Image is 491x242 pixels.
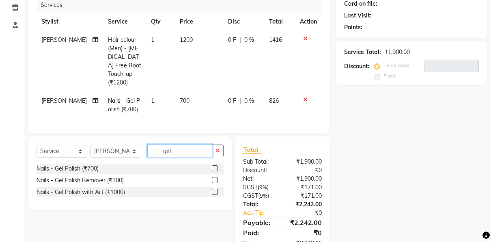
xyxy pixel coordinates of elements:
span: CGST [243,192,258,199]
span: 1 [151,97,154,104]
div: Total: [237,200,282,209]
div: Paid: [237,228,282,238]
div: Discount: [344,62,369,71]
th: Service [103,13,146,31]
div: Points: [344,23,362,32]
th: Action [295,13,322,31]
div: ₹2,242.00 [282,218,328,227]
div: ₹171.00 [282,192,328,200]
div: ₹2,242.00 [282,200,328,209]
span: 0 F [228,97,236,105]
span: 1 [151,36,154,43]
div: Sub Total: [237,158,282,166]
div: Last Visit: [344,11,371,20]
span: Hair colour (Men) - [MEDICAL_DATA] Free Root Touch-up (₹1200) [108,36,141,86]
input: Search or Scan [147,145,212,157]
div: Discount: [237,166,282,175]
div: Nails - Gel Polish Remover (₹300) [37,176,124,185]
div: Nails - Gel Polish with Art (₹1000) [37,188,125,197]
span: 1416 [269,36,282,43]
th: Total [264,13,295,31]
div: ( ) [237,183,282,192]
div: ₹0 [282,228,328,238]
span: | [239,97,241,105]
a: Add Tip [237,209,290,217]
span: 0 % [244,36,254,44]
div: Nails - Gel Polish (₹700) [37,164,99,173]
th: Qty [146,13,175,31]
span: 1200 [180,36,193,43]
label: Percentage [383,62,409,69]
th: Disc [223,13,264,31]
div: ₹171.00 [282,183,328,192]
span: Nails - Gel Polish (₹700) [108,97,140,113]
span: | [239,36,241,44]
div: ( ) [237,192,282,200]
th: Stylist [37,13,103,31]
span: 0 F [228,36,236,44]
span: 826 [269,97,279,104]
div: ₹1,900.00 [282,158,328,166]
span: SGST [243,184,258,191]
span: 0 % [244,97,254,105]
span: [PERSON_NAME] [41,36,87,43]
div: ₹0 [290,209,328,217]
th: Price [175,13,223,31]
span: 700 [180,97,190,104]
label: Fixed [383,72,396,80]
div: Service Total: [344,48,381,56]
div: Net: [237,175,282,183]
div: ₹1,900.00 [384,48,410,56]
span: [PERSON_NAME] [41,97,87,104]
span: 9% [260,192,267,199]
div: ₹0 [282,166,328,175]
span: 9% [259,184,267,190]
div: ₹1,900.00 [282,175,328,183]
span: Total [243,145,262,154]
div: Payable: [237,218,282,227]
